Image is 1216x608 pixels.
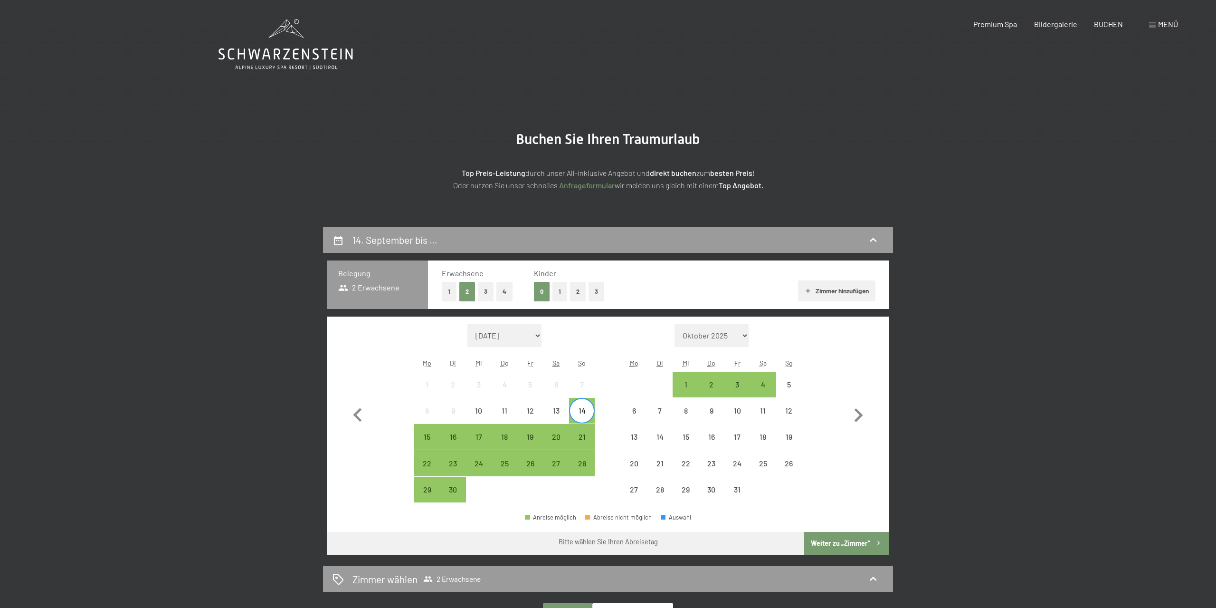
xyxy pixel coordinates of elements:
div: Fri Oct 03 2025 [724,372,750,397]
div: 2 [441,381,465,405]
div: Thu Sep 11 2025 [492,398,517,424]
div: 9 [700,407,723,431]
div: Thu Sep 04 2025 [492,372,517,397]
div: Abreise nicht möglich [621,424,647,450]
div: 17 [725,433,749,457]
div: Sat Sep 06 2025 [543,372,569,397]
div: Abreise nicht möglich [647,477,673,502]
div: 11 [493,407,516,431]
div: Abreise nicht möglich [440,398,465,424]
div: Bitte wählen Sie Ihren Abreisetag [559,537,658,547]
div: Abreise möglich [517,424,543,450]
div: Fri Sep 12 2025 [517,398,543,424]
div: 18 [493,433,516,457]
button: Vorheriger Monat [344,324,371,503]
div: Sun Oct 05 2025 [776,372,802,397]
div: 26 [518,460,542,483]
div: 4 [493,381,516,405]
div: Abreise möglich [517,450,543,476]
div: 29 [415,486,439,510]
a: Anfrageformular [559,181,615,190]
div: Abreise möglich [673,372,698,397]
div: Thu Oct 09 2025 [699,398,724,424]
div: 19 [518,433,542,457]
div: 1 [415,381,439,405]
div: Sat Oct 04 2025 [750,372,776,397]
div: 27 [622,486,646,510]
div: Abreise nicht möglich [585,514,652,521]
div: Abreise möglich [543,450,569,476]
div: Anreise möglich [525,514,576,521]
strong: Top Angebot. [719,181,763,190]
div: 22 [674,460,697,483]
div: Abreise nicht möglich [750,424,776,450]
abbr: Mittwoch [475,359,482,367]
div: Sat Oct 11 2025 [750,398,776,424]
div: Abreise möglich [466,424,492,450]
div: 10 [467,407,491,431]
div: Abreise nicht möglich [776,450,802,476]
div: Abreise möglich [569,450,595,476]
div: 20 [544,433,568,457]
div: Abreise nicht möglich [724,450,750,476]
button: 1 [442,282,456,301]
div: Abreise nicht möglich [699,450,724,476]
div: Abreise nicht möglich [673,450,698,476]
div: Tue Oct 28 2025 [647,477,673,502]
div: Abreise nicht möglich [776,424,802,450]
abbr: Montag [630,359,638,367]
div: 23 [700,460,723,483]
div: Abreise möglich [543,424,569,450]
div: 24 [467,460,491,483]
div: Wed Sep 24 2025 [466,450,492,476]
div: 14 [648,433,672,457]
div: Wed Oct 15 2025 [673,424,698,450]
div: Sun Sep 21 2025 [569,424,595,450]
button: 4 [496,282,513,301]
div: 28 [648,486,672,510]
div: 30 [700,486,723,510]
div: 13 [544,407,568,431]
div: Mon Oct 20 2025 [621,450,647,476]
div: Sat Sep 13 2025 [543,398,569,424]
div: Abreise möglich [466,450,492,476]
div: 22 [415,460,439,483]
div: Wed Oct 01 2025 [673,372,698,397]
button: 3 [589,282,604,301]
div: Abreise möglich [440,424,465,450]
div: 23 [441,460,465,483]
div: Fri Oct 10 2025 [724,398,750,424]
div: Sun Sep 07 2025 [569,372,595,397]
div: Tue Sep 23 2025 [440,450,465,476]
abbr: Sonntag [578,359,586,367]
div: Abreise möglich [569,398,595,424]
div: 26 [777,460,801,483]
div: 5 [518,381,542,405]
div: Fri Sep 05 2025 [517,372,543,397]
button: Zimmer hinzufügen [798,280,875,301]
div: Mon Oct 27 2025 [621,477,647,502]
span: 2 Erwachsene [423,574,481,584]
div: Abreise nicht möglich [647,450,673,476]
div: 7 [570,381,594,405]
a: BUCHEN [1094,19,1123,29]
div: 10 [725,407,749,431]
div: 15 [415,433,439,457]
div: Abreise nicht möglich [750,398,776,424]
div: Abreise nicht möglich [647,398,673,424]
div: Mon Sep 29 2025 [414,477,440,502]
div: Abreise nicht möglich [414,398,440,424]
span: Bildergalerie [1034,19,1077,29]
div: Fri Sep 19 2025 [517,424,543,450]
div: Wed Oct 29 2025 [673,477,698,502]
span: Buchen Sie Ihren Traumurlaub [516,131,700,147]
div: 5 [777,381,801,405]
div: Abreise nicht möglich [569,372,595,397]
div: 6 [622,407,646,431]
div: 8 [415,407,439,431]
abbr: Montag [423,359,431,367]
abbr: Freitag [734,359,741,367]
div: 25 [493,460,516,483]
div: Thu Sep 18 2025 [492,424,517,450]
div: Abreise möglich [750,372,776,397]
